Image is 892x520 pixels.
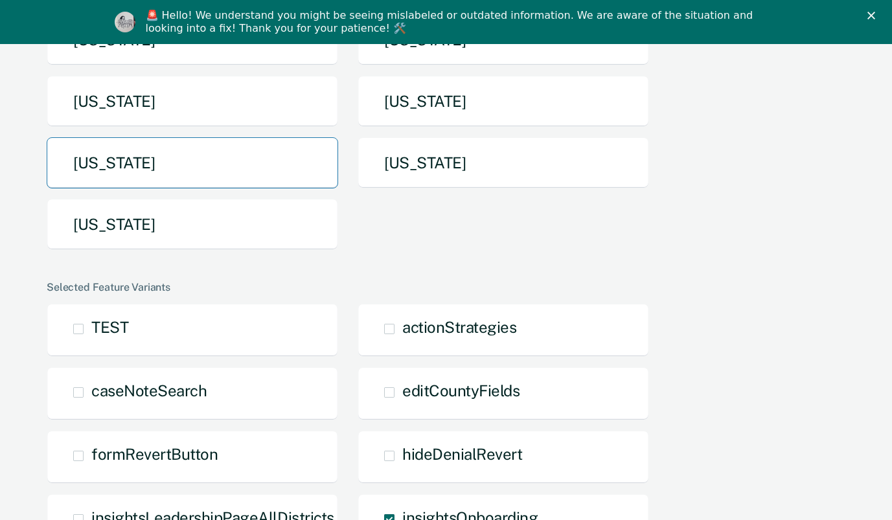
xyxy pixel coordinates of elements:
button: [US_STATE] [358,137,649,188]
span: hideDenialRevert [402,445,522,463]
div: Selected Feature Variants [47,281,840,293]
button: [US_STATE] [358,76,649,127]
span: TEST [91,318,128,336]
span: formRevertButton [91,445,218,463]
img: Profile image for Kim [115,12,135,32]
button: [US_STATE] [47,76,338,127]
div: 🚨 Hello! We understand you might be seeing mislabeled or outdated information. We are aware of th... [146,9,757,35]
button: [US_STATE] [47,137,338,188]
span: actionStrategies [402,318,516,336]
div: Close [867,12,880,19]
button: [US_STATE] [47,199,338,250]
span: editCountyFields [402,381,520,400]
span: caseNoteSearch [91,381,207,400]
